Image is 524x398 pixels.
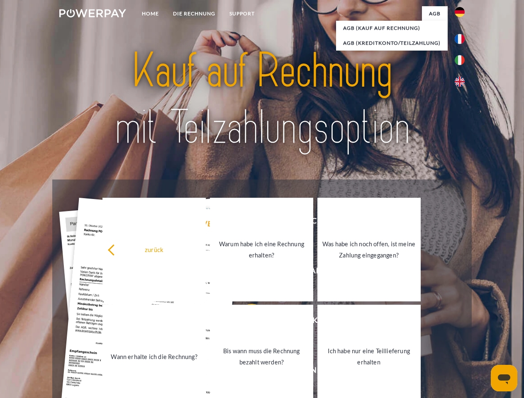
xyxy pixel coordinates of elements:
img: logo-powerpay-white.svg [59,9,126,17]
div: Ich habe nur eine Teillieferung erhalten [322,345,416,368]
a: SUPPORT [222,6,262,21]
img: de [455,7,465,17]
div: Warum habe ich eine Rechnung erhalten? [215,238,308,261]
a: agb [422,6,448,21]
img: en [455,77,465,87]
div: Wann erhalte ich die Rechnung? [107,351,201,362]
img: title-powerpay_de.svg [79,40,445,159]
a: AGB (Kauf auf Rechnung) [336,21,448,36]
a: Was habe ich noch offen, ist meine Zahlung eingegangen? [317,198,421,301]
div: Was habe ich noch offen, ist meine Zahlung eingegangen? [322,238,416,261]
a: Home [135,6,166,21]
img: it [455,55,465,65]
div: zurück [107,244,201,255]
img: fr [455,34,465,44]
div: Bis wann muss die Rechnung bezahlt werden? [215,345,308,368]
a: AGB (Kreditkonto/Teilzahlung) [336,36,448,51]
iframe: Schaltfläche zum Öffnen des Messaging-Fensters [491,365,517,391]
a: DIE RECHNUNG [166,6,222,21]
